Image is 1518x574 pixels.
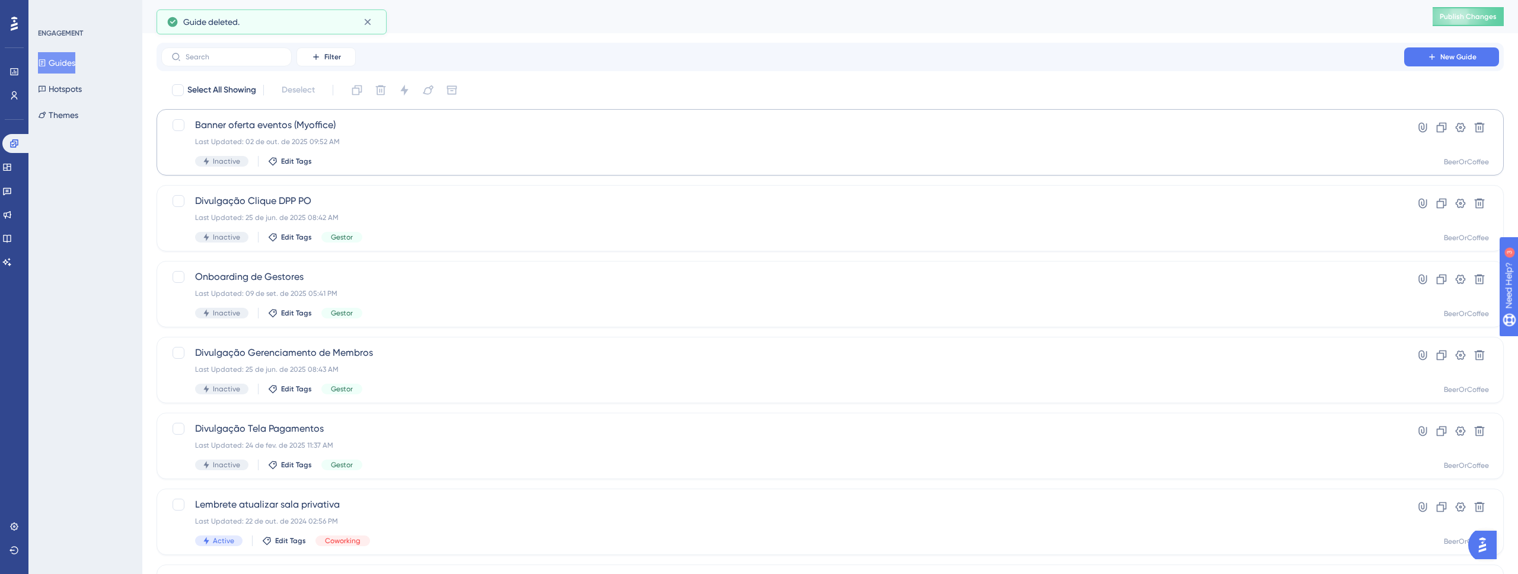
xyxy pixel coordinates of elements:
span: Edit Tags [281,157,312,166]
div: BeerOrCoffee [1444,385,1489,394]
span: Filter [324,52,341,62]
span: Inactive [213,384,240,394]
span: Gestor [331,308,353,318]
div: Last Updated: 25 de jun. de 2025 08:42 AM [195,213,1370,222]
span: Edit Tags [275,536,306,546]
span: Lembrete atualizar sala privativa [195,498,1370,512]
div: BeerOrCoffee [1444,233,1489,243]
button: Guides [38,52,75,74]
div: Last Updated: 22 de out. de 2024 02:56 PM [195,516,1370,526]
span: Inactive [213,308,240,318]
button: Deselect [271,79,326,101]
span: Need Help? [28,3,74,17]
button: Themes [38,104,78,126]
span: Select All Showing [187,83,256,97]
span: Inactive [213,232,240,242]
div: ENGAGEMENT [38,28,83,38]
button: Edit Tags [268,232,312,242]
button: Hotspots [38,78,82,100]
span: New Guide [1440,52,1476,62]
span: Deselect [282,83,315,97]
input: Search [186,53,282,61]
div: BeerOrCoffee [1444,537,1489,546]
span: Publish Changes [1440,12,1497,21]
div: Last Updated: 24 de fev. de 2025 11:37 AM [195,441,1370,450]
span: Guide deleted. [183,15,240,29]
span: Banner oferta eventos (Myoffice) [195,118,1370,132]
span: Divulgação Tela Pagamentos [195,422,1370,436]
button: Publish Changes [1433,7,1504,26]
div: Guides [157,8,1403,25]
div: 3 [82,6,86,15]
div: Last Updated: 25 de jun. de 2025 08:43 AM [195,365,1370,374]
span: Edit Tags [281,232,312,242]
button: Edit Tags [268,157,312,166]
div: BeerOrCoffee [1444,461,1489,470]
button: Edit Tags [268,460,312,470]
div: BeerOrCoffee [1444,157,1489,167]
span: Active [213,536,234,546]
button: Edit Tags [262,536,306,546]
span: Gestor [331,384,353,394]
button: New Guide [1404,47,1499,66]
span: Inactive [213,157,240,166]
span: Gestor [331,232,353,242]
span: Divulgação Gerenciamento de Membros [195,346,1370,360]
iframe: UserGuiding AI Assistant Launcher [1468,527,1504,563]
div: BeerOrCoffee [1444,309,1489,318]
span: Onboarding de Gestores [195,270,1370,284]
div: Last Updated: 09 de set. de 2025 05:41 PM [195,289,1370,298]
span: Divulgação Clique DPP PO [195,194,1370,208]
div: Last Updated: 02 de out. de 2025 09:52 AM [195,137,1370,146]
button: Edit Tags [268,384,312,394]
span: Gestor [331,460,353,470]
span: Inactive [213,460,240,470]
span: Edit Tags [281,384,312,394]
span: Edit Tags [281,308,312,318]
button: Edit Tags [268,308,312,318]
button: Filter [296,47,356,66]
span: Edit Tags [281,460,312,470]
span: Coworking [325,536,361,546]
